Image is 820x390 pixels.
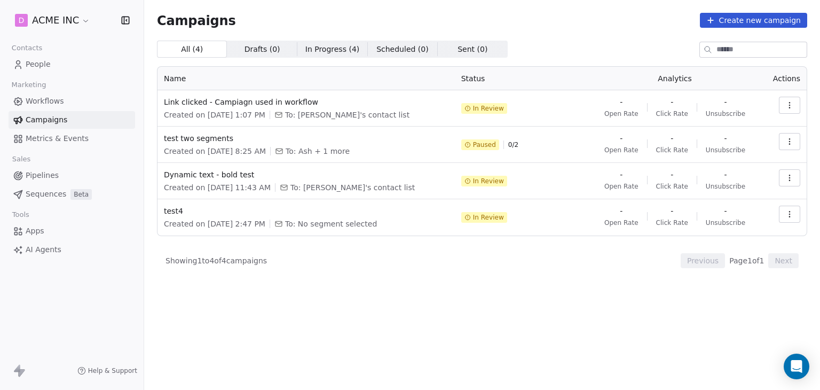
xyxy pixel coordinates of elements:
span: Unsubscribe [706,110,745,118]
span: Open Rate [604,182,638,191]
span: To: No segment selected [285,219,377,229]
span: Apps [26,225,44,237]
span: Open Rate [604,219,638,227]
span: Unsubscribe [706,146,745,154]
span: - [620,97,622,107]
span: - [620,206,622,216]
span: Click Rate [656,110,688,118]
a: SequencesBeta [9,185,135,203]
div: Open Intercom Messenger [784,354,809,379]
span: - [724,169,727,180]
span: - [671,97,673,107]
span: Page 1 of 1 [729,255,764,266]
span: Campaigns [157,13,236,28]
a: People [9,56,135,73]
span: Workflows [26,96,64,107]
span: Drafts ( 0 ) [245,44,280,55]
span: test4 [164,206,448,216]
span: AI Agents [26,244,61,255]
span: 0 / 2 [508,141,518,149]
span: Created on [DATE] 2:47 PM [164,219,265,229]
span: Click Rate [656,182,688,191]
span: - [620,133,622,144]
span: Beta [70,189,92,200]
a: Workflows [9,92,135,110]
span: Created on [DATE] 1:07 PM [164,110,265,120]
a: Pipelines [9,167,135,184]
span: To: Mrinal's contact list [290,182,415,193]
th: Name [157,67,455,90]
span: Open Rate [604,146,638,154]
span: Click Rate [656,146,688,154]
span: Marketing [7,77,51,93]
span: Contacts [7,40,47,56]
span: Pipelines [26,170,59,181]
th: Actions [761,67,807,90]
span: - [671,169,673,180]
span: test two segments [164,133,448,144]
span: Scheduled ( 0 ) [376,44,429,55]
span: Showing 1 to 4 of 4 campaigns [165,255,267,266]
span: Unsubscribe [706,182,745,191]
span: Sent ( 0 ) [458,44,487,55]
button: Next [768,253,799,268]
span: Sales [7,151,35,167]
span: Dynamic text - bold test [164,169,448,180]
span: In Review [473,104,504,113]
span: Campaigns [26,114,67,126]
a: Campaigns [9,111,135,129]
span: - [724,206,727,216]
span: In Progress ( 4 ) [305,44,360,55]
span: - [724,133,727,144]
span: Link clicked - Campiagn used in workflow [164,97,448,107]
span: - [671,133,673,144]
span: To: Mrinal's contact list [285,110,409,120]
button: DACME INC [13,11,92,29]
span: - [620,169,622,180]
span: People [26,59,51,70]
span: Click Rate [656,219,688,227]
span: Tools [7,207,34,223]
button: Previous [681,253,725,268]
a: Help & Support [77,366,137,375]
a: Metrics & Events [9,130,135,147]
span: D [19,15,25,26]
a: AI Agents [9,241,135,259]
span: In Review [473,177,504,185]
span: - [724,97,727,107]
span: Created on [DATE] 11:43 AM [164,182,271,193]
span: Metrics & Events [26,133,89,144]
span: To: Ash + 1 more [286,146,350,157]
span: Unsubscribe [706,219,745,227]
a: Apps [9,222,135,240]
span: Paused [473,141,496,149]
th: Analytics [588,67,762,90]
span: - [671,206,673,216]
span: Help & Support [88,366,137,375]
span: Sequences [26,189,66,200]
span: ACME INC [32,13,79,27]
span: In Review [473,213,504,222]
button: Create new campaign [700,13,807,28]
span: Created on [DATE] 8:25 AM [164,146,266,157]
th: Status [455,67,588,90]
span: Open Rate [604,110,638,118]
